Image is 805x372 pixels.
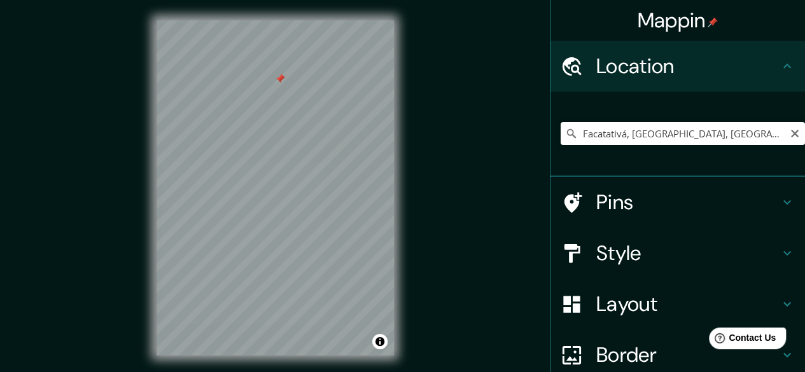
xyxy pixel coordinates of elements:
button: Clear [790,127,800,139]
h4: Mappin [638,8,718,33]
canvas: Map [157,20,394,355]
h4: Layout [596,291,780,317]
div: Location [550,41,805,92]
img: pin-icon.png [708,17,718,27]
h4: Border [596,342,780,368]
div: Layout [550,279,805,329]
h4: Location [596,53,780,79]
iframe: Help widget launcher [692,322,791,358]
input: Pick your city or area [561,122,805,145]
div: Style [550,228,805,279]
div: Pins [550,177,805,228]
button: Toggle attribution [372,334,388,349]
h4: Pins [596,189,780,215]
h4: Style [596,240,780,266]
